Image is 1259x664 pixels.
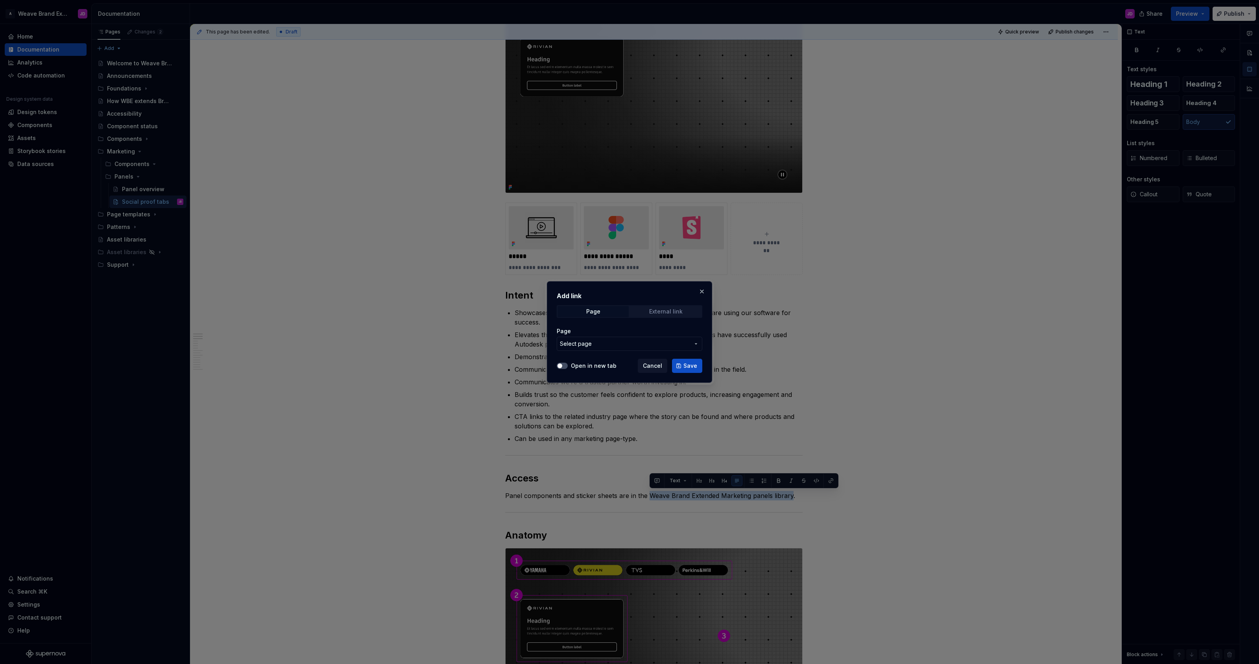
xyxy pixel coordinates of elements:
label: Open in new tab [571,362,617,370]
div: Page [586,308,600,315]
span: Cancel [643,362,662,370]
label: Page [557,327,571,335]
span: Select page [560,340,592,348]
div: External link [649,308,683,315]
button: Save [672,359,702,373]
span: Save [683,362,697,370]
button: Cancel [638,359,667,373]
h2: Add link [557,291,702,301]
button: Select page [557,337,702,351]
